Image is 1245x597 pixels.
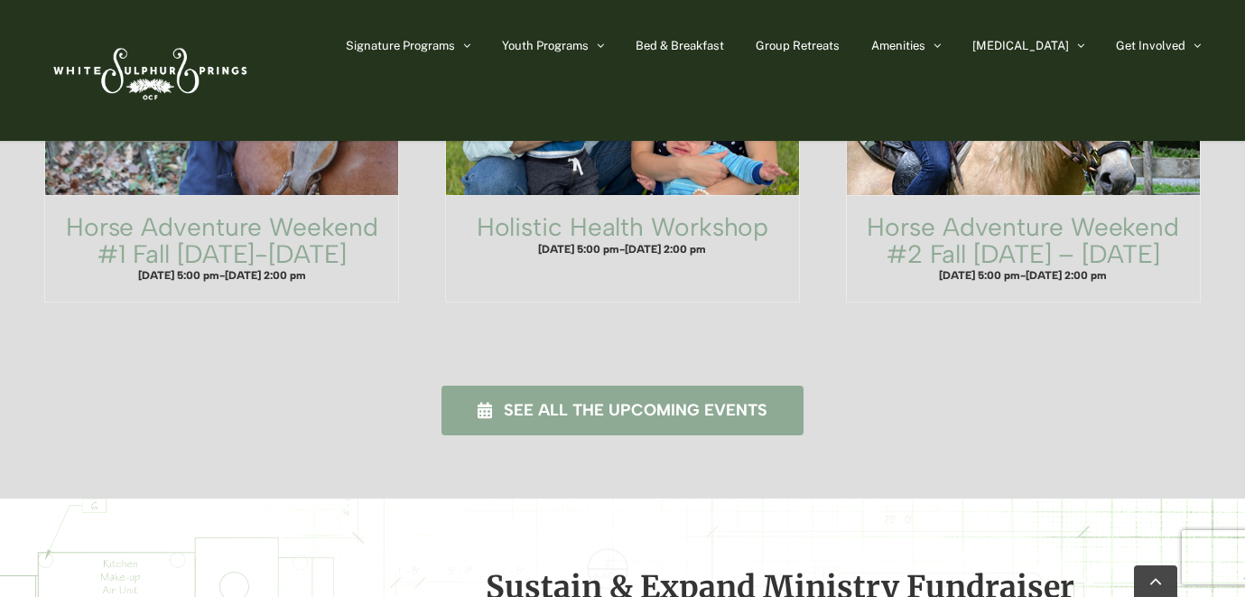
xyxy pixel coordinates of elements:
[1026,269,1107,282] span: [DATE] 2:00 pm
[63,267,380,284] h4: -
[441,386,804,435] a: See all the upcoming events
[464,241,781,257] h4: -
[45,28,253,113] img: White Sulphur Springs Logo
[477,211,769,242] a: Holistic Health Workshop
[538,243,619,256] span: [DATE] 5:00 pm
[66,211,378,269] a: Horse Adventure Weekend #1 Fall [DATE]-[DATE]
[225,269,306,282] span: [DATE] 2:00 pm
[625,243,706,256] span: [DATE] 2:00 pm
[939,269,1020,282] span: [DATE] 5:00 pm
[502,40,589,51] span: Youth Programs
[867,211,1179,269] a: Horse Adventure Weekend #2 Fall [DATE] – [DATE]
[346,40,455,51] span: Signature Programs
[138,269,219,282] span: [DATE] 5:00 pm
[504,401,767,420] span: See all the upcoming events
[865,267,1182,284] h4: -
[1116,40,1185,51] span: Get Involved
[636,40,724,51] span: Bed & Breakfast
[972,40,1069,51] span: [MEDICAL_DATA]
[871,40,925,51] span: Amenities
[756,40,840,51] span: Group Retreats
